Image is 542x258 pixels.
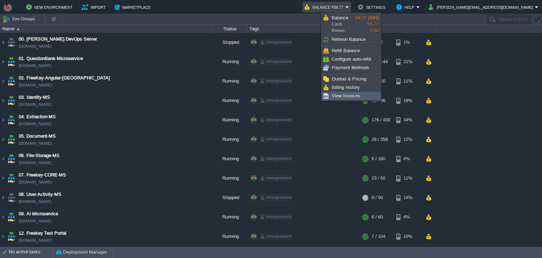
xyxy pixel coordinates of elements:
[322,47,380,55] a: Refill Balance
[0,72,6,91] img: AMDAwAAAACH5BAEAAAAALAAAAAABAAEAAAICRAEAOw==
[355,15,379,20] span: 59.77 (INR)
[396,110,419,130] div: 34%
[322,64,380,72] a: Payment Methods
[1,25,212,33] div: Name
[6,227,16,246] img: AMDAwAAAACH5BAEAAAAALAAAAAABAAEAAAICRAEAOw==
[6,149,16,168] img: AMDAwAAAACH5BAEAAAAALAAAAAABAAEAAAICRAEAOw==
[19,217,52,224] a: [DOMAIN_NAME]
[212,149,247,168] div: Running
[361,25,435,33] div: Usage
[332,76,366,82] span: Quotas & Pricing
[305,3,345,11] button: Balance ₹59.77
[322,36,380,43] a: Refresh Balance
[372,208,383,227] div: 6 / 60
[212,130,247,149] div: Running
[396,72,419,91] div: 11%
[19,74,110,82] a: 02. FreeKey-Angular-[GEOGRAPHIC_DATA]
[6,110,16,130] img: AMDAwAAAACH5BAEAAAAALAAAAAABAAEAAAICRAEAOw==
[6,169,16,188] img: AMDAwAAAACH5BAEAAAAALAAAAAABAAEAAAICRAEAOw==
[259,233,293,240] div: shiningstaramit
[19,133,56,140] span: 05. Document-MS
[0,110,6,130] img: AMDAwAAAACH5BAEAAAAALAAAAAABAAEAAAICRAEAOw==
[19,152,60,159] span: 06. File-Storage-MS
[19,43,52,50] a: [DOMAIN_NAME]
[212,33,247,52] div: Stopped
[396,3,416,11] button: Help
[0,169,6,188] img: AMDAwAAAACH5BAEAAAAALAAAAAABAAEAAAICRAEAOw==
[322,14,380,35] a: BalanceCashBonus59.77 (INR)59.770.00
[396,208,419,227] div: 4%
[259,136,293,143] div: shiningstaramit
[259,214,293,220] div: shiningstaramit
[248,25,360,33] div: Tags
[17,28,20,30] img: AMDAwAAAACH5BAEAAAAALAAAAAABAAEAAAICRAEAOw==
[19,140,52,147] a: [DOMAIN_NAME]
[396,130,419,149] div: 12%
[19,113,56,120] span: 04. Extraction-MS
[332,85,360,90] span: Billing History
[332,93,360,98] span: View Invoices
[0,227,6,246] img: AMDAwAAAACH5BAEAAAAALAAAAAABAAEAAAICRAEAOw==
[396,33,419,52] div: 1%
[259,39,293,46] div: shiningstaramit
[332,15,348,20] span: Balance
[19,237,52,244] a: [DOMAIN_NAME]
[212,91,247,110] div: Running
[6,130,16,149] img: AMDAwAAAACH5BAEAAAAALAAAAAABAAEAAAICRAEAOw==
[19,191,61,198] a: 08. User-Activity-MS
[396,227,419,246] div: 10%
[2,2,13,12] img: Bitss Techniques
[372,169,385,188] div: 23 / 50
[429,3,535,11] button: [PERSON_NAME][EMAIL_ADDRESS][DOMAIN_NAME]
[6,72,16,91] img: AMDAwAAAACH5BAEAAAAALAAAAAABAAEAAAICRAEAOw==
[332,37,366,42] span: Refresh Balance
[19,55,83,62] a: 01. QuestionBank-Microservice
[6,52,16,71] img: AMDAwAAAACH5BAEAAAAALAAAAAABAAEAAAICRAEAOw==
[9,247,53,258] div: No active tasks
[332,56,371,62] span: Configure auto-refill
[322,92,380,100] a: View Invoices
[0,188,6,207] img: AMDAwAAAACH5BAEAAAAALAAAAAABAAEAAAICRAEAOw==
[212,169,247,188] div: Running
[82,3,108,11] button: Import
[19,82,52,89] a: [DOMAIN_NAME]
[19,36,97,43] a: 00. [PERSON_NAME] DevOps Server
[259,97,293,104] div: shiningstaramit
[259,175,293,181] div: shiningstaramit
[212,227,247,246] div: Running
[0,149,6,168] img: AMDAwAAAACH5BAEAAAAALAAAAAABAAEAAAICRAEAOw==
[212,52,247,71] div: Running
[396,149,419,168] div: 4%
[396,52,419,71] div: 21%
[19,101,52,108] a: [DOMAIN_NAME]
[332,48,360,53] span: Refill Balance
[19,94,50,101] span: 03. Identity-MS
[259,117,293,123] div: shiningstaramit
[358,3,387,11] button: Settings
[372,149,385,168] div: 6 / 160
[2,14,37,24] button: Env Groups
[19,159,52,166] a: [DOMAIN_NAME]
[0,33,6,52] img: AMDAwAAAACH5BAEAAAAALAAAAAABAAEAAAICRAEAOw==
[372,130,388,149] div: 26 / 358
[355,15,379,33] span: 59.77 0.00
[19,120,52,127] a: [DOMAIN_NAME]
[259,194,293,201] div: shiningstaramit
[372,110,390,130] div: 176 / 430
[26,3,75,11] button: New Environment
[6,33,16,52] img: AMDAwAAAACH5BAEAAAAALAAAAAABAAEAAAICRAEAOw==
[0,52,6,71] img: AMDAwAAAACH5BAEAAAAALAAAAAABAAEAAAICRAEAOw==
[212,25,247,33] div: Status
[332,15,355,34] span: Cash Bonus
[259,156,293,162] div: shiningstaramit
[6,208,16,227] img: AMDAwAAAACH5BAEAAAAALAAAAAABAAEAAAICRAEAOw==
[396,91,419,110] div: 18%
[372,227,385,246] div: 7 / 104
[19,172,66,179] a: 07. Freekey-CORE-MS
[19,230,66,237] a: 12. Freekey Test Portal
[0,130,6,149] img: AMDAwAAAACH5BAEAAAAALAAAAAABAAEAAAICRAEAOw==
